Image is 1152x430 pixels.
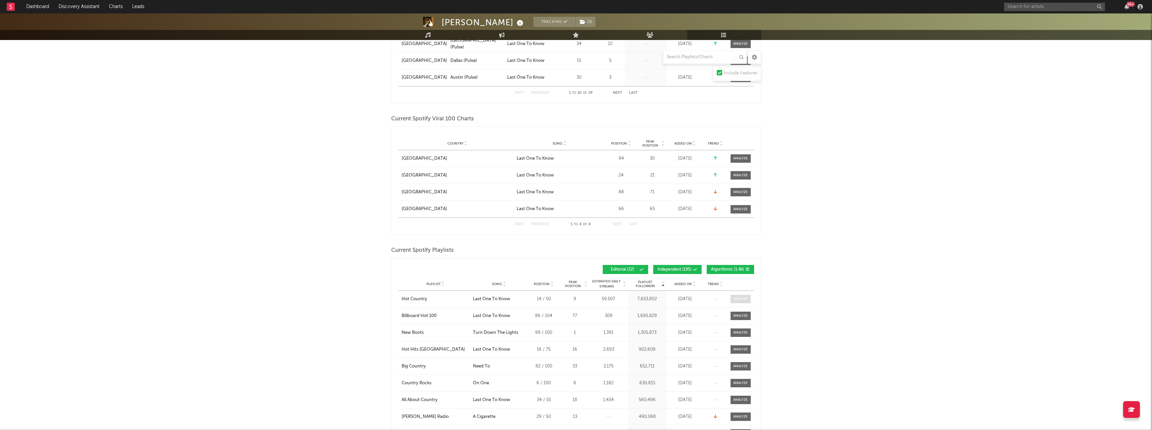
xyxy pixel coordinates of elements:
div: [DATE] [668,313,702,319]
a: [GEOGRAPHIC_DATA] [402,74,447,81]
div: 1,695,829 [630,313,665,319]
button: (3) [576,17,595,27]
div: 1,182 [591,380,626,387]
div: [DATE] [668,346,702,353]
div: On One [473,380,489,387]
span: Playlist [426,282,441,286]
div: Last One To Know [473,397,510,403]
div: New Boots [402,329,424,336]
div: 77 [562,313,588,319]
div: Last One To Know [507,41,545,47]
div: 24 [606,172,636,179]
div: 1,434 [591,397,626,403]
div: A Cigarette [473,414,495,420]
a: [GEOGRAPHIC_DATA] [402,172,513,179]
span: Song [553,142,562,146]
div: Last One To Know [473,313,510,319]
div: [DATE] [668,172,702,179]
div: 21 [640,172,665,179]
div: [DATE] [668,380,702,387]
button: Next [613,91,622,95]
div: 6 / 100 [529,380,559,387]
a: All About Country [402,397,470,403]
span: of [583,91,587,94]
div: [DATE] [668,206,702,212]
div: Dallas (Pulse) [450,57,477,64]
span: Added On [674,142,692,146]
div: [DATE] [668,329,702,336]
div: 88 [606,189,636,196]
button: Independent(195) [653,265,702,274]
div: Last One To Know [517,189,554,196]
a: Last One To Know [517,172,603,179]
div: All About Country [402,397,438,403]
div: [DATE] [668,189,702,196]
div: 309 [591,313,626,319]
div: [GEOGRAPHIC_DATA] (Pulse) [450,37,504,50]
button: Next [613,223,622,226]
div: 9 [562,296,588,303]
a: [GEOGRAPHIC_DATA] [402,41,447,47]
div: [DATE] [668,41,702,47]
div: 630,815 [630,380,665,387]
div: Last One To Know [517,172,554,179]
div: 7,653,802 [630,296,665,303]
div: 1,391 [591,329,626,336]
div: [GEOGRAPHIC_DATA] [402,172,447,179]
div: [DATE] [668,296,702,303]
div: Big Country [402,363,426,370]
div: 14 / 50 [529,296,559,303]
a: Dallas (Pulse) [450,57,504,64]
div: 86 / 104 [529,313,559,319]
div: [DATE] [668,363,702,370]
a: Last One To Know [507,41,561,47]
div: 71 [640,189,665,196]
div: Include Features [724,69,757,77]
a: Billboard Hot 100 [402,313,470,319]
span: Song [492,282,502,286]
input: Search Playlists/Charts [663,50,747,64]
div: Last One To Know [517,206,554,212]
button: First [515,223,524,226]
button: Editorial(22) [603,265,648,274]
span: of [583,223,587,226]
div: 16 / 75 [529,346,559,353]
div: Last One To Know [517,155,554,162]
div: 18 [562,397,588,403]
div: 22 [598,41,623,47]
span: to [574,223,578,226]
div: [DATE] [668,397,702,403]
button: First [515,91,524,95]
span: Added On [674,282,692,286]
span: Position [611,142,627,146]
input: Search for artists [1004,3,1105,11]
div: Turn Down The Lights [473,329,518,336]
a: Hot Country [402,296,470,303]
a: Last One To Know [517,189,603,196]
div: 6 [562,380,588,387]
div: Last One To Know [473,296,510,303]
div: Last One To Know [473,346,510,353]
div: 30 [640,155,665,162]
a: [GEOGRAPHIC_DATA] [402,189,513,196]
button: Previous [531,223,549,226]
button: Algorithmic(1.4k) [707,265,754,274]
a: Last One To Know [507,74,561,81]
button: Tracking [533,17,575,27]
span: Estimated Daily Streams [591,279,622,289]
div: 560,496 [630,397,665,403]
div: [GEOGRAPHIC_DATA] [402,206,447,212]
div: 94 [606,155,636,162]
span: Current Spotify Playlists [391,246,454,255]
div: Last One To Know [507,57,545,64]
span: Peak Position [562,280,584,288]
div: [DATE] [668,155,702,162]
span: Current Spotify Viral 100 Charts [391,115,474,123]
div: 66 [606,206,636,212]
a: New Boots [402,329,470,336]
a: [GEOGRAPHIC_DATA] [402,57,447,64]
span: Trend [708,142,719,146]
span: Peak Position [640,140,661,148]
